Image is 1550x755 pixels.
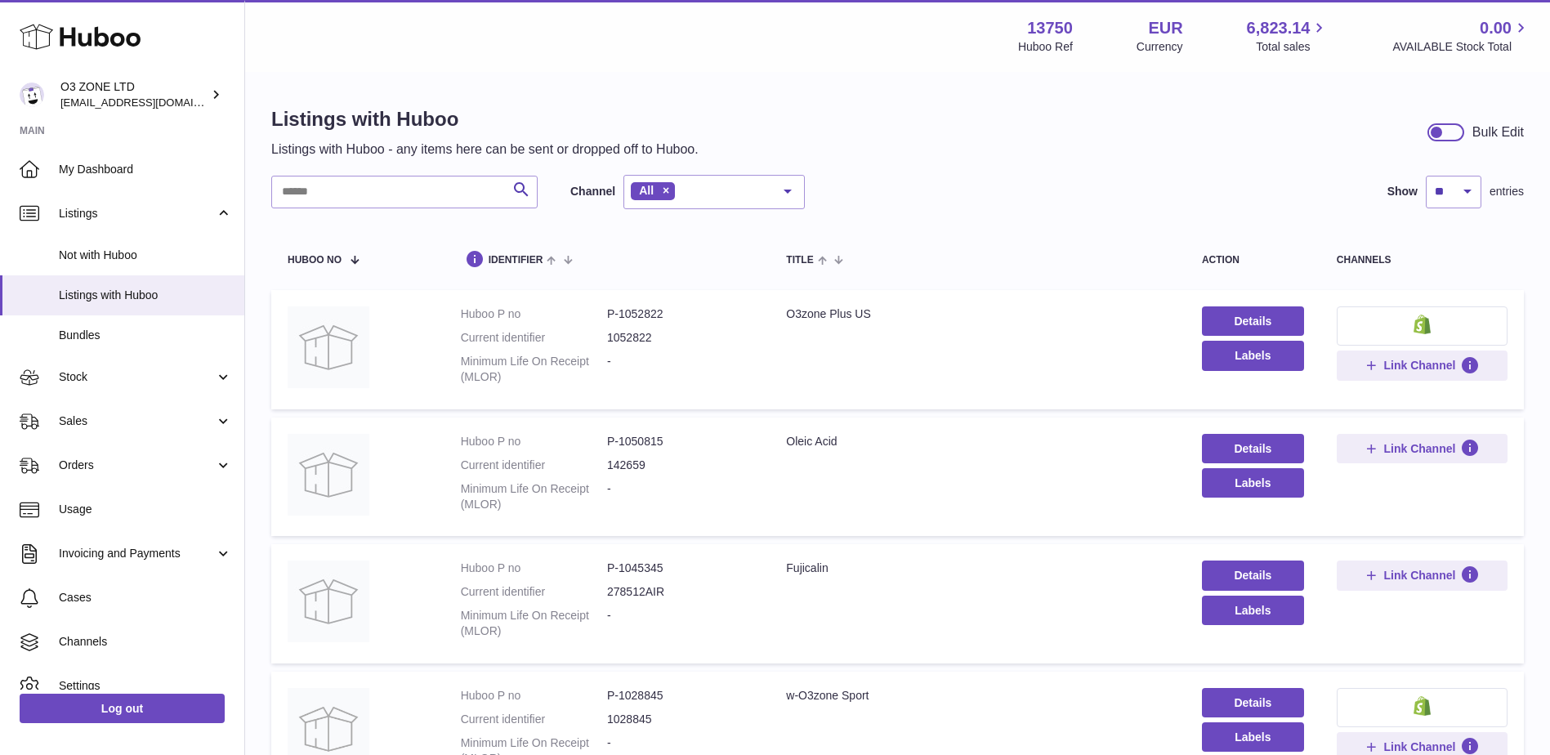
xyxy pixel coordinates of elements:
span: Orders [59,458,215,473]
span: AVAILABLE Stock Total [1392,39,1530,55]
span: Cases [59,590,232,605]
dt: Minimum Life On Receipt (MLOR) [461,608,607,639]
h1: Listings with Huboo [271,106,699,132]
span: Bundles [59,328,232,343]
div: Bulk Edit [1472,123,1524,141]
img: shopify-small.png [1414,696,1431,716]
p: Listings with Huboo - any items here can be sent or dropped off to Huboo. [271,141,699,159]
dd: 1052822 [607,330,753,346]
span: Not with Huboo [59,248,232,263]
span: Settings [59,678,232,694]
dt: Huboo P no [461,561,607,576]
dt: Current identifier [461,712,607,727]
div: Oleic Acid [786,434,1169,449]
span: Link Channel [1383,358,1455,373]
dd: 1028845 [607,712,753,727]
img: shopify-small.png [1414,315,1431,334]
dt: Huboo P no [461,306,607,322]
span: Link Channel [1383,739,1455,754]
div: action [1202,255,1304,266]
a: Log out [20,694,225,723]
strong: EUR [1148,17,1182,39]
div: Huboo Ref [1018,39,1073,55]
img: Fujicalin [288,561,369,642]
div: O3 ZONE LTD [60,79,208,110]
dt: Huboo P no [461,434,607,449]
dd: P-1028845 [607,688,753,704]
span: title [786,255,813,266]
div: w-O3zone Sport [786,688,1169,704]
label: Show [1387,184,1418,199]
span: [EMAIL_ADDRESS][DOMAIN_NAME] [60,96,240,109]
span: entries [1490,184,1524,199]
span: Listings with Huboo [59,288,232,303]
img: hello@o3zoneltd.co.uk [20,83,44,107]
span: Listings [59,206,215,221]
span: Huboo no [288,255,342,266]
span: Stock [59,369,215,385]
button: Labels [1202,468,1304,498]
span: My Dashboard [59,162,232,177]
dd: - [607,354,753,385]
button: Link Channel [1337,434,1508,463]
span: Link Channel [1383,568,1455,583]
a: Details [1202,561,1304,590]
span: Link Channel [1383,441,1455,456]
dd: 278512AIR [607,584,753,600]
span: Sales [59,413,215,429]
img: Oleic Acid [288,434,369,516]
span: All [639,184,654,197]
dd: P-1045345 [607,561,753,576]
dd: 142659 [607,458,753,473]
dd: - [607,481,753,512]
a: 0.00 AVAILABLE Stock Total [1392,17,1530,55]
dt: Current identifier [461,330,607,346]
button: Link Channel [1337,561,1508,590]
strong: 13750 [1027,17,1073,39]
label: Channel [570,184,615,199]
div: O3zone Plus US [786,306,1169,322]
dt: Minimum Life On Receipt (MLOR) [461,481,607,512]
span: Total sales [1256,39,1329,55]
div: channels [1337,255,1508,266]
dt: Current identifier [461,458,607,473]
a: Details [1202,306,1304,336]
span: Invoicing and Payments [59,546,215,561]
button: Link Channel [1337,351,1508,380]
span: Channels [59,634,232,650]
span: 0.00 [1480,17,1512,39]
button: Labels [1202,722,1304,752]
span: Usage [59,502,232,517]
dt: Minimum Life On Receipt (MLOR) [461,354,607,385]
dt: Current identifier [461,584,607,600]
a: Details [1202,434,1304,463]
dd: P-1050815 [607,434,753,449]
a: Details [1202,688,1304,717]
div: Currency [1137,39,1183,55]
button: Labels [1202,341,1304,370]
button: Labels [1202,596,1304,625]
span: identifier [489,255,543,266]
span: 6,823.14 [1247,17,1311,39]
img: O3zone Plus US [288,306,369,388]
a: 6,823.14 Total sales [1247,17,1329,55]
div: Fujicalin [786,561,1169,576]
dt: Huboo P no [461,688,607,704]
dd: - [607,608,753,639]
dd: P-1052822 [607,306,753,322]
